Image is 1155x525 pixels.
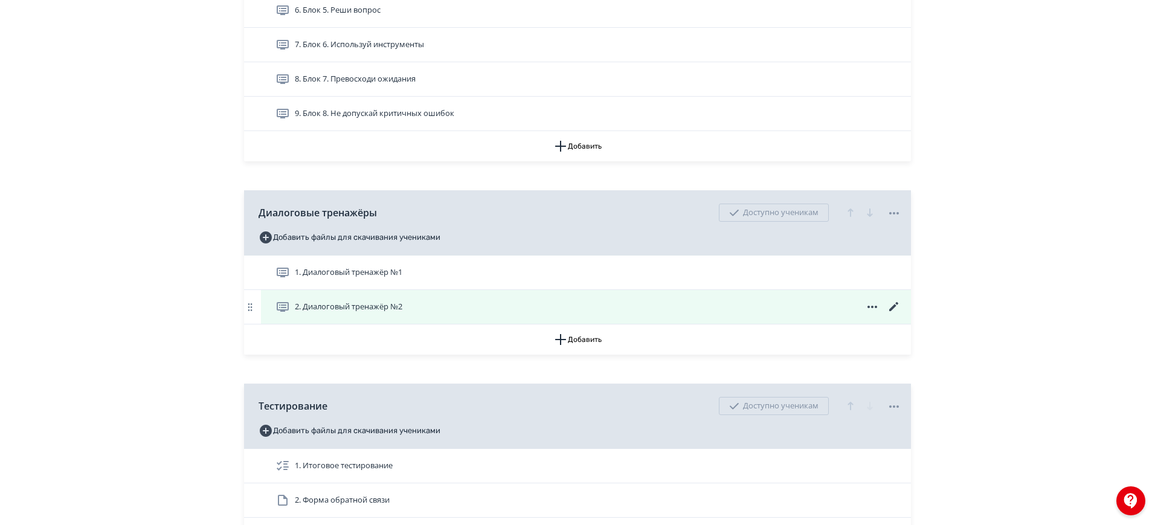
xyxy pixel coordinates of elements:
[244,483,911,518] div: 2. Форма обратной связи
[259,399,327,413] span: Тестирование
[244,62,911,97] div: 8. Блок 7. Превосходи ожидания
[244,28,911,62] div: 7. Блок 6. Используй инструменты
[244,290,911,324] div: 2. Диалоговый тренажёр №2
[719,397,829,415] div: Доступно ученикам
[259,421,440,440] button: Добавить файлы для скачивания учениками
[295,460,393,472] span: 1. Итоговое тестирование
[244,449,911,483] div: 1. Итоговое тестирование
[295,266,402,279] span: 1. Диалоговый тренажёр №1
[295,108,454,120] span: 9. Блок 8. Не допускай критичных ошибок
[259,228,440,247] button: Добавить файлы для скачивания учениками
[244,131,911,161] button: Добавить
[719,204,829,222] div: Доступно ученикам
[295,4,381,16] span: 6. Блок 5. Реши вопрос
[244,256,911,290] div: 1. Диалоговый тренажёр №1
[244,97,911,131] div: 9. Блок 8. Не допускай критичных ошибок
[259,205,377,220] span: Диалоговые тренажёры
[295,494,390,506] span: 2. Форма обратной связи
[244,324,911,355] button: Добавить
[295,73,416,85] span: 8. Блок 7. Превосходи ожидания
[295,301,402,313] span: 2. Диалоговый тренажёр №2
[295,39,424,51] span: 7. Блок 6. Используй инструменты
